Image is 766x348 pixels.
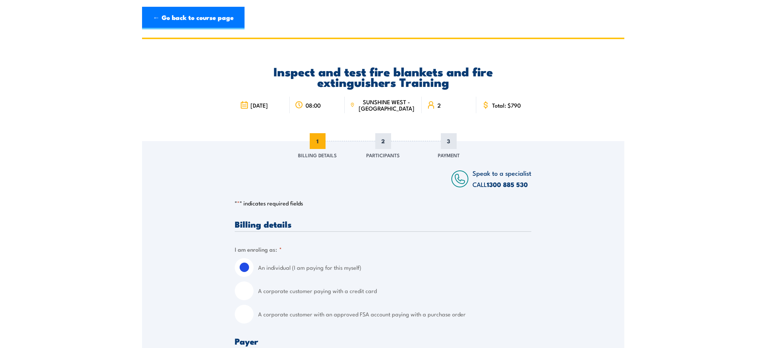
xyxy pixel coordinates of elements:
[235,245,282,254] legend: I am enroling as:
[258,258,531,277] label: An individual (I am paying for this myself)
[298,151,337,159] span: Billing Details
[235,220,531,228] h3: Billing details
[310,133,326,149] span: 1
[142,7,245,29] a: ← Go back to course page
[441,133,457,149] span: 3
[487,179,528,189] a: 1300 885 530
[306,102,321,108] span: 08:00
[437,102,441,108] span: 2
[235,66,531,87] h2: Inspect and test fire blankets and fire extinguishers Training
[258,305,531,324] label: A corporate customer with an approved FSA account paying with a purchase order
[235,199,531,207] p: " " indicates required fields
[258,281,531,300] label: A corporate customer paying with a credit card
[251,102,268,108] span: [DATE]
[357,99,416,111] span: SUNSHINE WEST - [GEOGRAPHIC_DATA]
[375,133,391,149] span: 2
[492,102,521,108] span: Total: $790
[235,337,531,345] h3: Payer
[366,151,400,159] span: Participants
[472,168,531,189] span: Speak to a specialist CALL
[438,151,460,159] span: Payment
